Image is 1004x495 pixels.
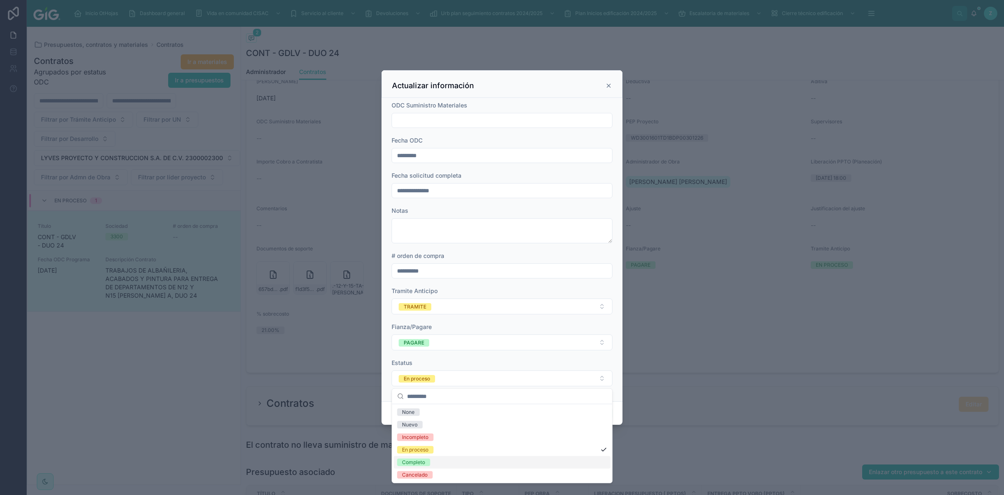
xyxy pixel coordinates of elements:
[402,434,428,441] div: Incompleto
[392,404,612,483] div: Suggestions
[392,102,467,109] span: ODC Suministro Materiales
[402,459,425,466] div: Completo
[392,81,474,91] h3: Actualizar información
[392,359,412,366] span: Estatus
[392,299,612,314] button: Select Button
[392,252,444,259] span: # orden de compra
[404,339,424,347] div: PAGARE
[392,172,461,179] span: Fecha solicitud completa
[392,370,612,386] button: Select Button
[402,421,417,429] div: Nuevo
[404,375,430,383] div: En proceso
[404,303,426,311] div: TRAMITE
[392,323,432,330] span: Fianza/Pagare
[402,471,428,479] div: Cancelado
[392,207,408,214] span: Notas
[392,334,612,350] button: Select Button
[402,408,415,416] div: None
[392,287,438,294] span: Tramite Anticipo
[392,137,423,144] span: Fecha ODC
[402,446,428,454] div: En proceso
